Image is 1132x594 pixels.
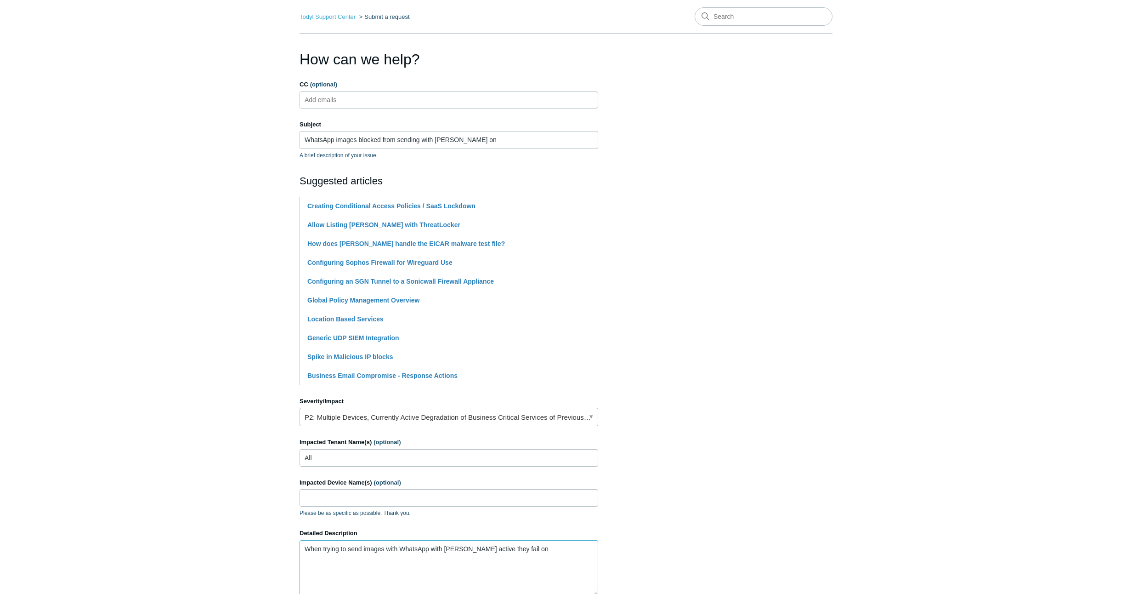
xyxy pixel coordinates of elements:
[300,13,357,20] li: Todyl Support Center
[307,353,393,360] a: Spike in Malicious IP blocks
[300,120,598,129] label: Subject
[307,315,384,323] a: Location Based Services
[300,397,598,406] label: Severity/Impact
[307,202,475,210] a: Creating Conditional Access Policies / SaaS Lockdown
[300,13,356,20] a: Todyl Support Center
[307,297,419,304] a: Global Policy Management Overview
[307,240,505,247] a: How does [PERSON_NAME] handle the EICAR malware test file?
[374,439,401,445] span: (optional)
[300,408,598,426] a: P2: Multiple Devices, Currently Active Degradation of Business Critical Services of Previously Wo...
[300,478,598,487] label: Impacted Device Name(s)
[307,221,460,228] a: Allow Listing [PERSON_NAME] with ThreatLocker
[374,479,401,486] span: (optional)
[300,529,598,538] label: Detailed Description
[300,48,598,70] h1: How can we help?
[301,93,357,107] input: Add emails
[307,334,399,342] a: Generic UDP SIEM Integration
[300,509,598,517] p: Please be as specific as possible. Thank you.
[310,81,337,88] span: (optional)
[300,80,598,89] label: CC
[307,372,458,379] a: Business Email Compromise - Response Actions
[300,173,598,188] h2: Suggested articles
[300,151,598,160] p: A brief description of your issue.
[357,13,410,20] li: Submit a request
[307,278,494,285] a: Configuring an SGN Tunnel to a Sonicwall Firewall Appliance
[695,7,832,26] input: Search
[307,259,453,266] a: Configuring Sophos Firewall for Wireguard Use
[300,438,598,447] label: Impacted Tenant Name(s)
